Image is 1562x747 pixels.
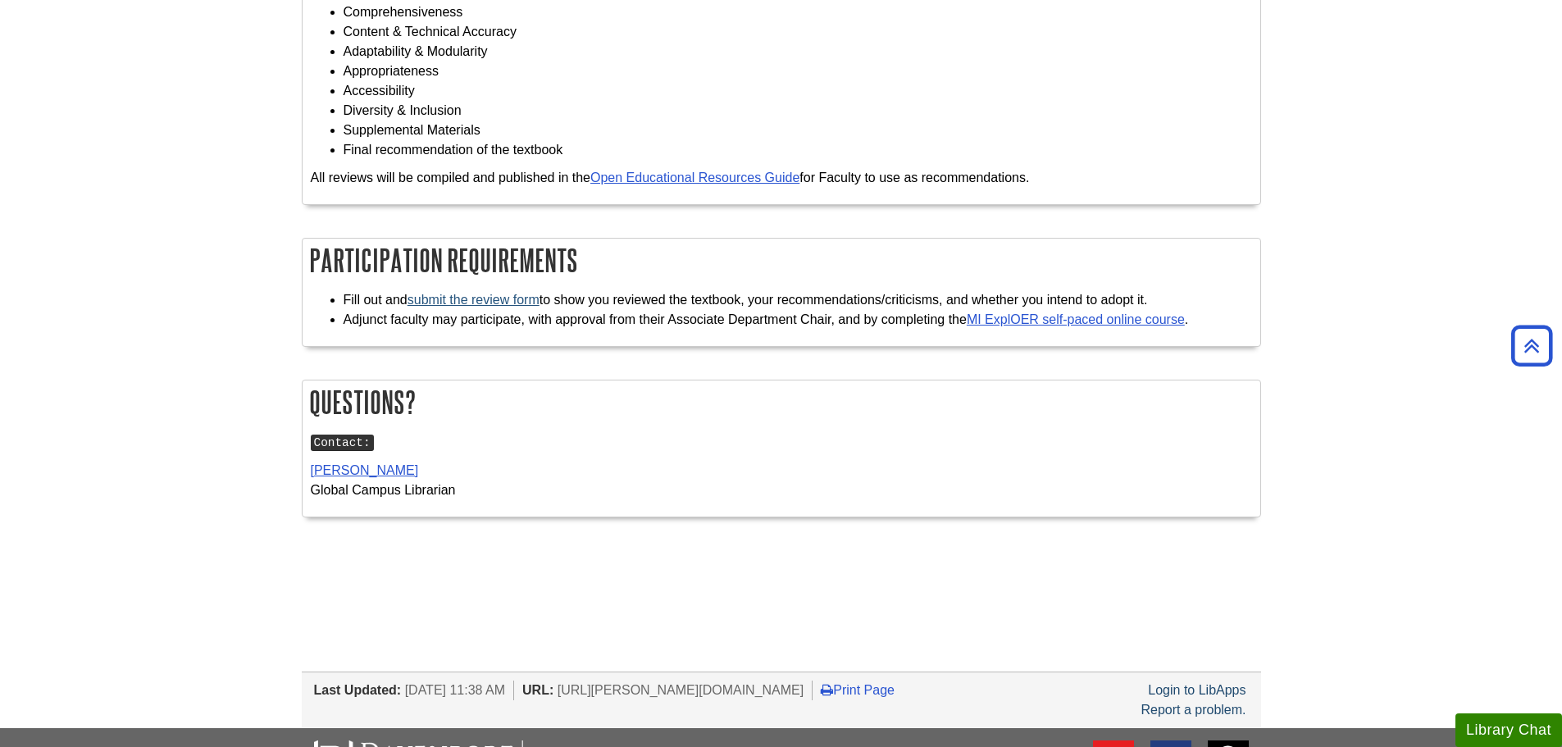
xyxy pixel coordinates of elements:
[344,121,1252,140] li: Supplemental Materials
[344,61,1252,81] li: Appropriateness
[1141,703,1246,717] a: Report a problem.
[344,310,1252,330] li: Adjunct faculty may participate, with approval from their Associate Department Chair, and by comp...
[311,168,1252,188] p: All reviews will be compiled and published in the for Faculty to use as recommendations.
[344,101,1252,121] li: Diversity & Inclusion
[1455,713,1562,747] button: Library Chat
[311,463,419,477] a: [PERSON_NAME]
[522,683,553,697] span: URL:
[967,312,1185,326] a: MI ExplOER self-paced online course
[311,461,1252,500] p: Global Campus Librarian
[344,22,1252,42] li: Content & Technical Accuracy
[303,380,1260,424] h2: Questions?
[405,683,505,697] span: [DATE] 11:38 AM
[311,435,374,451] kbd: Contact:
[344,81,1252,101] li: Accessibility
[1148,683,1246,697] a: Login to LibApps
[1505,335,1558,357] a: Back to Top
[303,239,1260,282] h2: Participation Requirements
[344,290,1252,310] li: Fill out and to show you reviewed the textbook, your recommendations/criticisms, and whether you ...
[344,42,1252,61] li: Adaptability & Modularity
[314,683,402,697] span: Last Updated:
[344,140,1252,160] li: Final recommendation of the textbook
[408,293,540,307] a: submit the review form
[344,2,1252,22] li: Comprehensiveness
[558,683,804,697] span: [URL][PERSON_NAME][DOMAIN_NAME]
[821,683,833,696] i: Print Page
[821,683,895,697] a: Print Page
[590,171,799,184] a: Open Educational Resources Guide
